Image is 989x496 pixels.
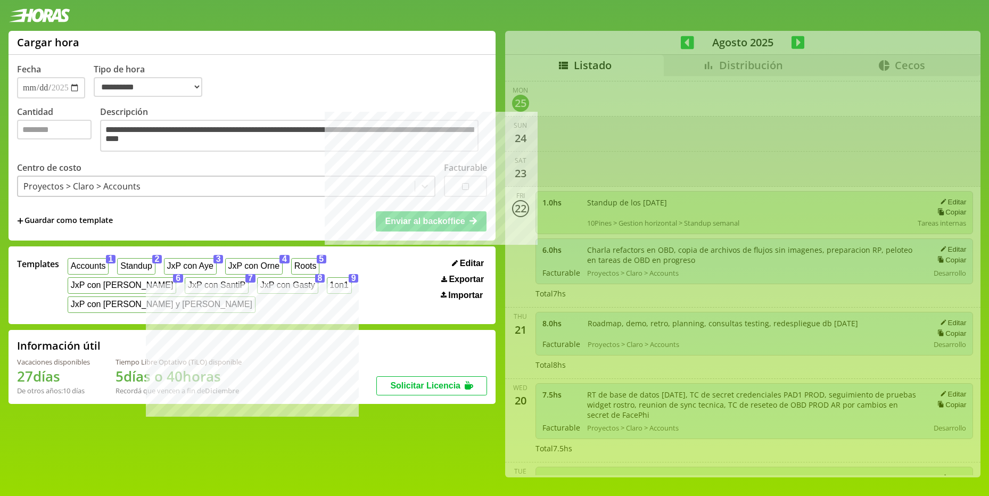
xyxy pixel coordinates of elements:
[17,162,81,173] label: Centro de costo
[390,381,460,390] span: Solicitar Licencia
[116,367,242,386] h1: 5 días o 40 horas
[225,258,283,275] button: JxP con Orne4
[17,63,41,75] label: Fecha
[164,258,217,275] button: JxP con Aye3
[449,275,484,284] span: Exportar
[213,255,224,263] span: 3
[23,180,141,192] div: Proyectos > Claro > Accounts
[317,255,327,263] span: 5
[315,274,325,283] span: 8
[349,274,359,283] span: 9
[100,120,479,152] textarea: Descripción
[17,215,23,227] span: +
[205,386,239,395] b: Diciembre
[9,9,70,22] img: logotipo
[68,296,256,313] button: JxP con [PERSON_NAME] y [PERSON_NAME]
[117,258,155,275] button: Standup2
[438,274,487,285] button: Exportar
[449,258,487,269] button: Editar
[116,357,242,367] div: Tiempo Libre Optativo (TiLO) disponible
[100,106,487,154] label: Descripción
[17,120,92,139] input: Cantidad
[94,77,202,97] select: Tipo de hora
[327,277,352,294] button: 1on19
[17,35,79,49] h1: Cargar hora
[152,255,162,263] span: 2
[68,258,109,275] button: Accounts1
[17,258,59,270] span: Templates
[448,291,483,300] span: Importar
[279,255,290,263] span: 4
[460,259,484,268] span: Editar
[376,211,487,232] button: Enviar al backoffice
[94,63,211,98] label: Tipo de hora
[245,274,256,283] span: 7
[185,277,249,294] button: JxP con SantiP7
[68,277,176,294] button: JxP con [PERSON_NAME]6
[106,255,116,263] span: 1
[17,215,113,227] span: +Guardar como template
[17,338,101,353] h2: Información útil
[376,376,487,395] button: Solicitar Licencia
[116,386,242,395] div: Recordá que vencen a fin de
[17,106,100,154] label: Cantidad
[173,274,183,283] span: 6
[17,357,90,367] div: Vacaciones disponibles
[17,386,90,395] div: De otros años: 10 días
[291,258,319,275] button: Roots5
[385,217,465,226] span: Enviar al backoffice
[257,277,318,294] button: JxP con Gasty8
[444,162,487,173] label: Facturable
[17,367,90,386] h1: 27 días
